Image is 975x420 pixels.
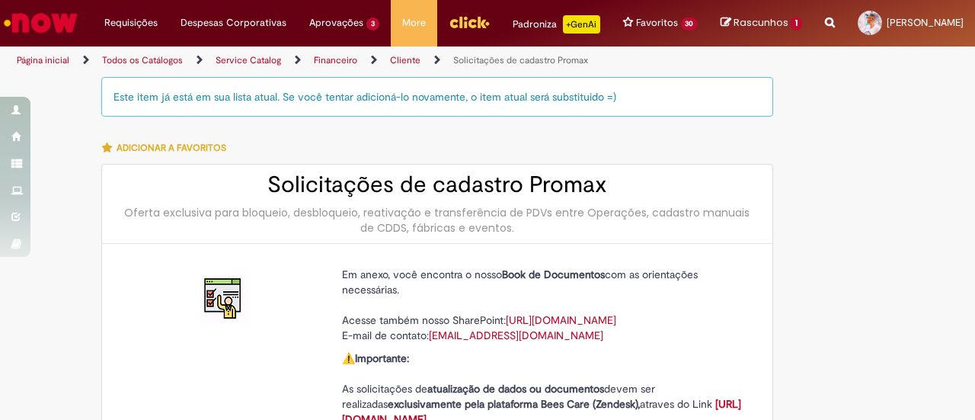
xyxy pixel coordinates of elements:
[390,54,420,66] a: Cliente
[11,46,638,75] ul: Trilhas de página
[102,54,183,66] a: Todos os Catálogos
[117,205,757,236] div: Oferta exclusiva para bloqueio, desbloqueio, reativação e transferência de PDVs entre Operações, ...
[734,15,788,30] span: Rascunhos
[513,15,600,34] div: Padroniza
[791,17,802,30] span: 1
[402,15,426,30] span: More
[101,77,773,117] div: Este item já está em sua lista atual. Se você tentar adicioná-lo novamente, o item atual será sub...
[427,382,604,396] strong: atualização de dados ou documentos
[216,54,281,66] a: Service Catalog
[887,16,964,29] span: [PERSON_NAME]
[681,18,698,30] span: 30
[309,15,363,30] span: Aprovações
[2,8,80,38] img: ServiceNow
[636,15,678,30] span: Favoritos
[429,329,603,342] a: [EMAIL_ADDRESS][DOMAIN_NAME]
[453,54,588,66] a: Solicitações de cadastro Promax
[17,54,69,66] a: Página inicial
[721,16,802,30] a: Rascunhos
[506,313,616,327] a: [URL][DOMAIN_NAME]
[502,268,605,281] strong: Book de Documentos
[200,274,248,323] img: Solicitações de cadastro Promax
[117,172,757,197] h2: Solicitações de cadastro Promax
[342,267,746,343] p: Em anexo, você encontra o nosso com as orientações necessárias. Acesse também nosso SharePoint: E...
[563,15,600,34] p: +GenAi
[104,15,158,30] span: Requisições
[355,351,409,365] strong: Importante:
[366,18,379,30] span: 3
[449,11,490,34] img: click_logo_yellow_360x200.png
[117,142,226,154] span: Adicionar a Favoritos
[388,397,640,411] strong: exclusivamente pela plataforma Bees Care (Zendesk),
[181,15,286,30] span: Despesas Corporativas
[101,132,235,164] button: Adicionar a Favoritos
[314,54,357,66] a: Financeiro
